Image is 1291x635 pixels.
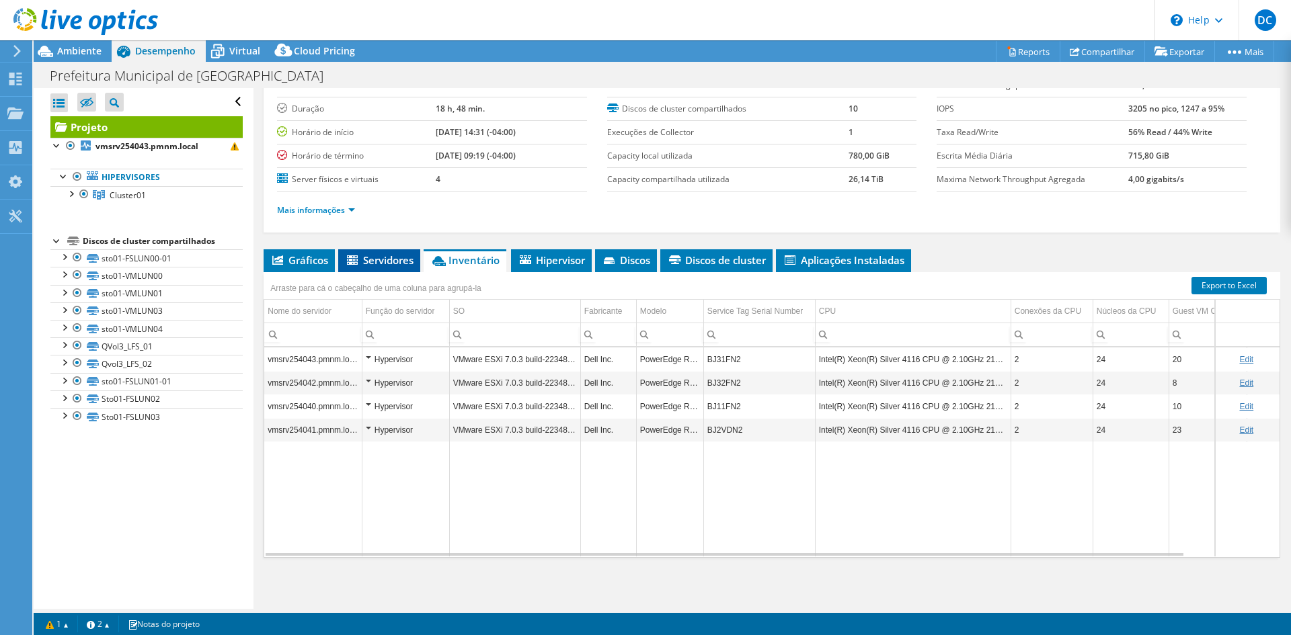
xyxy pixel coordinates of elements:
td: Column Conexões da CPU, Value 2 [1011,371,1093,394]
td: Column CPU, Value Intel(R) Xeon(R) Silver 4116 CPU @ 2.10GHz 210 GHz [815,394,1011,418]
td: Column Modelo, Value PowerEdge R540 [636,371,703,394]
td: Column Fabricante, Value Dell Inc. [580,371,636,394]
a: Reports [996,41,1060,62]
td: Column Service Tag Serial Number, Value BJ11FN2 [703,394,815,418]
a: Edit [1239,355,1253,364]
span: Discos de cluster [667,253,766,267]
b: Prefeitura de Nova Mutum [436,79,539,91]
td: Column Função do servidor, Value Hypervisor [362,394,449,418]
div: Nome do servidor [268,303,331,319]
div: Arraste para cá o cabeçalho de uma coluna para agrupá-la [267,279,485,298]
a: 1 [36,616,78,632]
td: Column Nome do servidor, Value vmsrv254041.pmnm.local [264,418,362,441]
td: Fabricante Column [580,300,636,323]
div: Discos de cluster compartilhados [83,233,243,249]
a: Exportar [1144,41,1215,62]
td: Column Service Tag Serial Number, Value BJ2VDN2 [703,418,815,441]
a: sto01-FSLUN01-01 [50,373,243,390]
label: Horário de início [277,126,436,139]
td: Column Conexões da CPU, Value 2 [1011,394,1093,418]
td: Função do servidor Column [362,300,449,323]
span: DC [1255,9,1276,31]
a: sto01-VMLUN01 [50,285,243,302]
a: sto01-VMLUN03 [50,302,243,320]
span: Ambiente [57,44,102,57]
label: Escrita Média Diária [937,149,1128,163]
td: Guest VM Count Column [1169,300,1247,323]
b: 780,00 GiB [849,150,890,161]
td: Column CPU, Value Intel(R) Xeon(R) Silver 4116 CPU @ 2.10GHz 210 GHz [815,371,1011,394]
b: 26,14 TiB [849,173,884,185]
td: Service Tag Serial Number Column [703,300,815,323]
b: vmsrv254043.pmnm.local [95,140,198,152]
label: Horário de término [277,149,436,163]
b: 56% Read / 44% Write [1128,126,1212,138]
td: Column Fabricante, Value Dell Inc. [580,394,636,418]
span: Inventário [430,253,500,267]
td: Column Guest VM Count, Value 23 [1169,418,1247,441]
td: Column SO, Value VMware ESXi 7.0.3 build-22348816 [449,347,580,371]
label: Server físicos e virtuais [277,173,436,186]
td: Column Modelo, Filter cell [636,323,703,346]
div: Hypervisor [366,351,446,368]
td: Column Conexões da CPU, Filter cell [1011,323,1093,346]
b: 263,10 MB/s [1128,79,1176,91]
div: Conexões da CPU [1015,303,1081,319]
a: Edit [1239,378,1253,388]
label: IOPS [937,102,1128,116]
td: CPU Column [815,300,1011,323]
label: Duração [277,102,436,116]
a: sto01-VMLUN04 [50,320,243,337]
td: Column Núcleos da CPU, Filter cell [1093,323,1169,346]
td: Column Nome do servidor, Value vmsrv254042.pmnm.local [264,371,362,394]
div: Guest VM Count [1173,303,1233,319]
td: Column Service Tag Serial Number, Filter cell [703,323,815,346]
td: Column Guest VM Count, Value 8 [1169,371,1247,394]
div: Hypervisor [366,398,446,415]
div: Hypervisor [366,375,446,391]
a: Mais [1214,41,1274,62]
label: Maxima Network Throughput Agregada [937,173,1128,186]
svg: \n [1171,14,1183,26]
td: Column Núcleos da CPU, Value 24 [1093,347,1169,371]
b: 10 [849,103,858,114]
a: Sto01-FSLUN03 [50,408,243,425]
td: Column CPU, Value Intel(R) Xeon(R) Silver 4116 CPU @ 2.10GHz 210 GHz [815,347,1011,371]
td: Column Nome do servidor, Filter cell [264,323,362,346]
b: [DATE] 09:19 (-04:00) [436,150,516,161]
b: 18 h, 48 min. [436,103,485,114]
td: Column Núcleos da CPU, Value 24 [1093,371,1169,394]
a: Hipervisores [50,169,243,186]
b: [DATE] 14:31 (-04:00) [436,126,516,138]
td: Column Função do servidor, Value Hypervisor [362,418,449,441]
a: 2 [77,616,119,632]
div: Hypervisor [366,422,446,438]
a: Edit [1239,402,1253,411]
label: Capacity local utilizada [607,149,849,163]
span: Desempenho [135,44,196,57]
div: Service Tag Serial Number [707,303,804,319]
td: Column Nome do servidor, Value vmsrv254043.pmnm.local [264,347,362,371]
a: Qvol3_LFS_02 [50,355,243,372]
a: QVol3_LFS_01 [50,337,243,355]
td: Column Conexões da CPU, Value 2 [1011,347,1093,371]
div: SO [453,303,465,319]
td: Column Função do servidor, Value Hypervisor [362,371,449,394]
td: Column Fabricante, Value Dell Inc. [580,418,636,441]
a: sto01-VMLUN00 [50,267,243,284]
td: Column SO, Filter cell [449,323,580,346]
td: Column CPU, Filter cell [815,323,1011,346]
b: 1 [849,126,853,138]
b: 4 [849,79,853,91]
td: Column Conexões da CPU, Value 2 [1011,418,1093,441]
td: Column Núcleos da CPU, Value 24 [1093,418,1169,441]
a: Sto01-FSLUN02 [50,390,243,408]
td: Nome do servidor Column [264,300,362,323]
span: Servidores [345,253,414,267]
td: Column Guest VM Count, Value 10 [1169,394,1247,418]
label: Execuções de Collector [607,126,849,139]
a: Notas do projeto [118,616,209,632]
td: Column SO, Value VMware ESXi 7.0.3 build-22348816 [449,371,580,394]
div: Data grid [264,272,1280,558]
td: Column Service Tag Serial Number, Value BJ31FN2 [703,347,815,371]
